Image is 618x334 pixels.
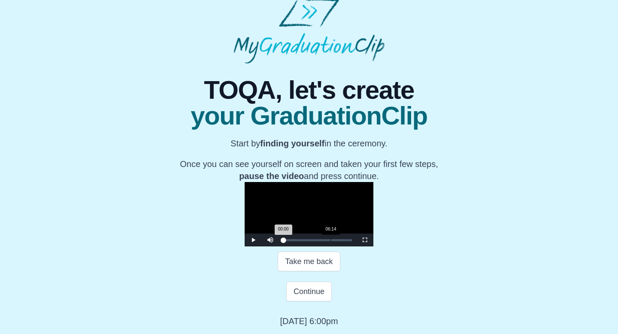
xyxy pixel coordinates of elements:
button: Play [245,234,262,246]
div: Progress Bar [283,239,352,241]
button: Take me back [278,252,340,271]
p: [DATE] 6:00pm [280,315,338,327]
span: your GraduationClip [180,103,438,129]
b: finding yourself [260,139,324,148]
button: Mute [262,234,279,246]
button: Continue [286,282,332,301]
span: TOQA, let's create [180,77,438,103]
p: Once you can see yourself on screen and taken your first few steps, and press continue. [180,158,438,182]
button: Fullscreen [356,234,373,246]
b: pause the video [239,171,304,181]
div: Video Player [245,182,373,246]
p: Start by in the ceremony. [180,137,438,149]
